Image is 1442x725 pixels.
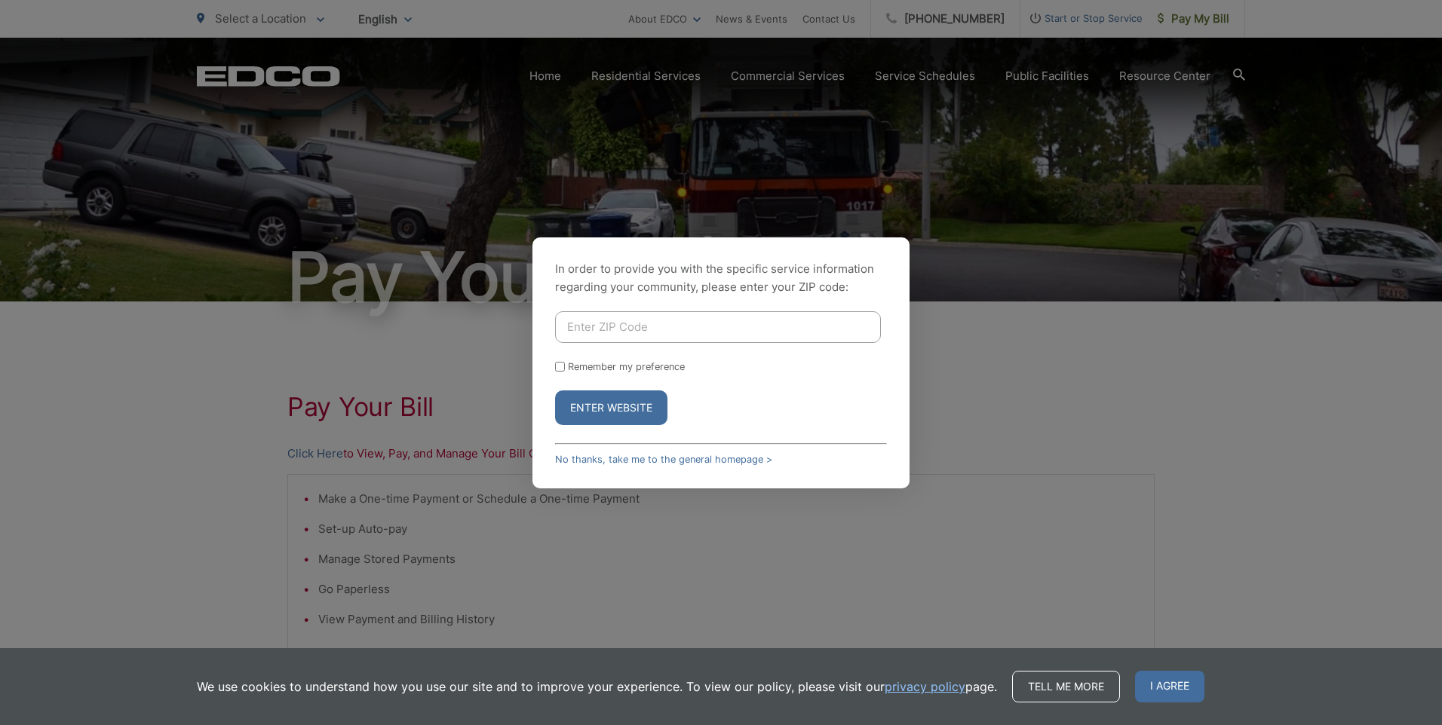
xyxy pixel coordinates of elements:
[885,678,965,696] a: privacy policy
[1135,671,1204,702] span: I agree
[555,311,881,343] input: Enter ZIP Code
[555,454,772,465] a: No thanks, take me to the general homepage >
[555,260,887,296] p: In order to provide you with the specific service information regarding your community, please en...
[1012,671,1120,702] a: Tell me more
[568,361,685,372] label: Remember my preference
[555,390,667,425] button: Enter Website
[197,678,997,696] p: We use cookies to understand how you use our site and to improve your experience. To view our pol...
